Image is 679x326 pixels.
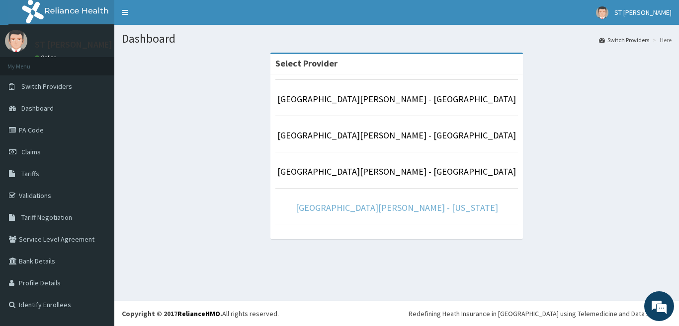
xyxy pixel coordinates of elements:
h1: Dashboard [122,32,672,45]
a: [GEOGRAPHIC_DATA][PERSON_NAME] - [GEOGRAPHIC_DATA] [277,93,516,105]
a: Switch Providers [599,36,649,44]
a: RelianceHMO [177,309,220,318]
a: [GEOGRAPHIC_DATA][PERSON_NAME] - [US_STATE] [296,202,498,213]
span: Tariffs [21,169,39,178]
a: [GEOGRAPHIC_DATA][PERSON_NAME] - [GEOGRAPHIC_DATA] [277,130,516,141]
a: [GEOGRAPHIC_DATA][PERSON_NAME] - [GEOGRAPHIC_DATA] [277,166,516,177]
span: ST [PERSON_NAME] [614,8,672,17]
div: Redefining Heath Insurance in [GEOGRAPHIC_DATA] using Telemedicine and Data Science! [409,309,672,319]
p: ST [PERSON_NAME] [35,40,112,49]
span: Claims [21,147,41,156]
img: User Image [5,30,27,52]
span: Dashboard [21,104,54,113]
span: Switch Providers [21,82,72,91]
strong: Copyright © 2017 . [122,309,222,318]
span: Tariff Negotiation [21,213,72,222]
a: Online [35,54,59,61]
footer: All rights reserved. [114,301,679,326]
strong: Select Provider [275,58,338,69]
li: Here [650,36,672,44]
img: User Image [596,6,608,19]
